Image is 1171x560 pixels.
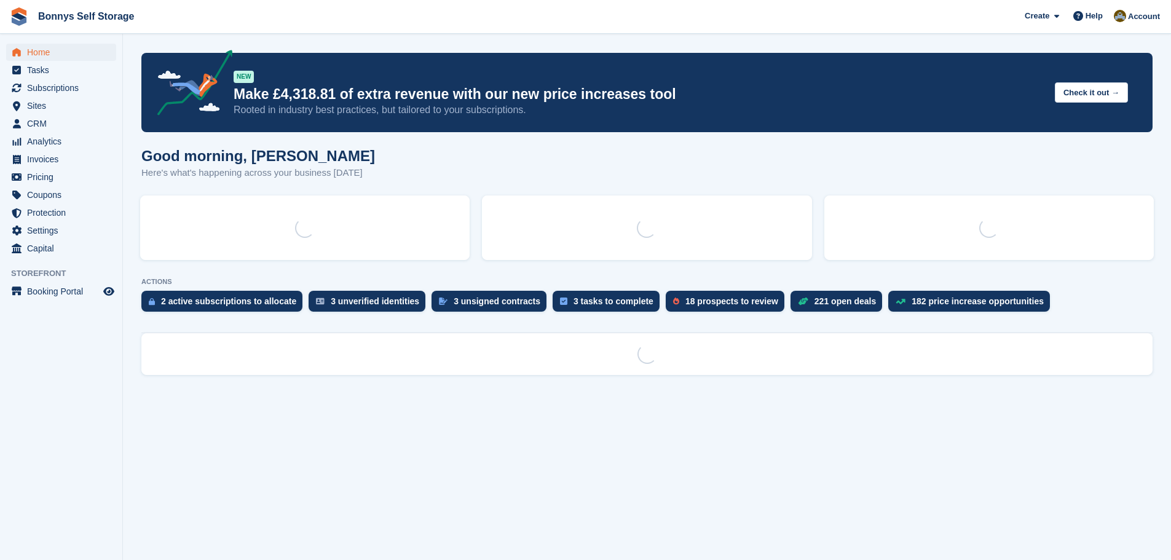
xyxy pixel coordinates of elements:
[673,298,679,305] img: prospect-51fa495bee0391a8d652442698ab0144808aea92771e9ea1ae160a38d050c398.svg
[141,291,309,318] a: 2 active subscriptions to allocate
[234,103,1045,117] p: Rooted in industry best practices, but tailored to your subscriptions.
[439,298,448,305] img: contract_signature_icon-13c848040528278c33f63329250d36e43548de30e8caae1d1a13099fd9432cc5.svg
[234,85,1045,103] p: Make £4,318.81 of extra revenue with our new price increases tool
[27,186,101,203] span: Coupons
[6,61,116,79] a: menu
[161,296,296,306] div: 2 active subscriptions to allocate
[6,151,116,168] a: menu
[6,79,116,97] a: menu
[798,297,808,306] img: deal-1b604bf984904fb50ccaf53a9ad4b4a5d6e5aea283cecdc64d6e3604feb123c2.svg
[27,61,101,79] span: Tasks
[1128,10,1160,23] span: Account
[6,283,116,300] a: menu
[141,278,1153,286] p: ACTIONS
[574,296,653,306] div: 3 tasks to complete
[6,168,116,186] a: menu
[6,44,116,61] a: menu
[234,71,254,83] div: NEW
[27,44,101,61] span: Home
[309,291,432,318] a: 3 unverified identities
[791,291,888,318] a: 221 open deals
[27,222,101,239] span: Settings
[147,50,233,120] img: price-adjustments-announcement-icon-8257ccfd72463d97f412b2fc003d46551f7dbcb40ab6d574587a9cd5c0d94...
[101,284,116,299] a: Preview store
[10,7,28,26] img: stora-icon-8386f47178a22dfd0bd8f6a31ec36ba5ce8667c1dd55bd0f319d3a0aa187defe.svg
[27,133,101,150] span: Analytics
[149,298,155,306] img: active_subscription_to_allocate_icon-d502201f5373d7db506a760aba3b589e785aa758c864c3986d89f69b8ff3...
[33,6,139,26] a: Bonnys Self Storage
[560,298,567,305] img: task-75834270c22a3079a89374b754ae025e5fb1db73e45f91037f5363f120a921f8.svg
[6,97,116,114] a: menu
[331,296,419,306] div: 3 unverified identities
[6,204,116,221] a: menu
[6,222,116,239] a: menu
[6,133,116,150] a: menu
[1114,10,1126,22] img: James Bonny
[27,115,101,132] span: CRM
[553,291,666,318] a: 3 tasks to complete
[888,291,1056,318] a: 182 price increase opportunities
[6,115,116,132] a: menu
[6,186,116,203] a: menu
[27,151,101,168] span: Invoices
[27,204,101,221] span: Protection
[141,148,375,164] h1: Good morning, [PERSON_NAME]
[27,240,101,257] span: Capital
[6,240,116,257] a: menu
[685,296,778,306] div: 18 prospects to review
[27,79,101,97] span: Subscriptions
[432,291,553,318] a: 3 unsigned contracts
[454,296,540,306] div: 3 unsigned contracts
[316,298,325,305] img: verify_identity-adf6edd0f0f0b5bbfe63781bf79b02c33cf7c696d77639b501bdc392416b5a36.svg
[27,168,101,186] span: Pricing
[896,299,905,304] img: price_increase_opportunities-93ffe204e8149a01c8c9dc8f82e8f89637d9d84a8eef4429ea346261dce0b2c0.svg
[27,283,101,300] span: Booking Portal
[1055,82,1128,103] button: Check it out →
[27,97,101,114] span: Sites
[1086,10,1103,22] span: Help
[912,296,1044,306] div: 182 price increase opportunities
[814,296,876,306] div: 221 open deals
[1025,10,1049,22] span: Create
[141,166,375,180] p: Here's what's happening across your business [DATE]
[666,291,791,318] a: 18 prospects to review
[11,267,122,280] span: Storefront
